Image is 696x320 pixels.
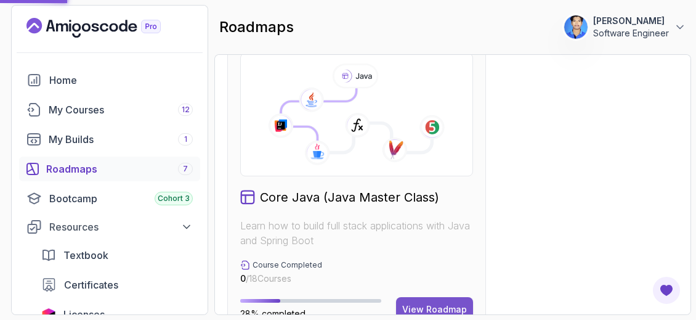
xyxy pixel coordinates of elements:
[19,97,200,122] a: courses
[49,219,193,234] div: Resources
[253,260,322,270] p: Course Completed
[183,164,188,174] span: 7
[240,218,473,248] p: Learn how to build full stack applications with Java and Spring Boot
[64,277,118,292] span: Certificates
[652,276,681,305] button: Open Feedback Button
[158,194,190,203] span: Cohort 3
[184,134,187,144] span: 1
[34,273,200,297] a: certificates
[260,189,439,206] h2: Core Java (Java Master Class)
[182,105,190,115] span: 12
[19,186,200,211] a: bootcamp
[49,102,193,117] div: My Courses
[564,15,686,39] button: user profile image[PERSON_NAME]Software Engineer
[63,248,108,263] span: Textbook
[402,303,467,316] div: View Roadmap
[240,273,322,285] p: / 18 Courses
[240,273,246,284] span: 0
[219,17,294,37] h2: roadmaps
[240,308,306,319] span: 28% completed
[19,157,200,181] a: roadmaps
[593,15,669,27] p: [PERSON_NAME]
[593,27,669,39] p: Software Engineer
[564,15,588,39] img: user profile image
[19,127,200,152] a: builds
[26,18,189,38] a: Landing page
[34,243,200,268] a: textbook
[19,216,200,238] button: Resources
[19,68,200,92] a: home
[49,132,193,147] div: My Builds
[49,191,193,206] div: Bootcamp
[49,73,193,88] div: Home
[46,162,193,176] div: Roadmaps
